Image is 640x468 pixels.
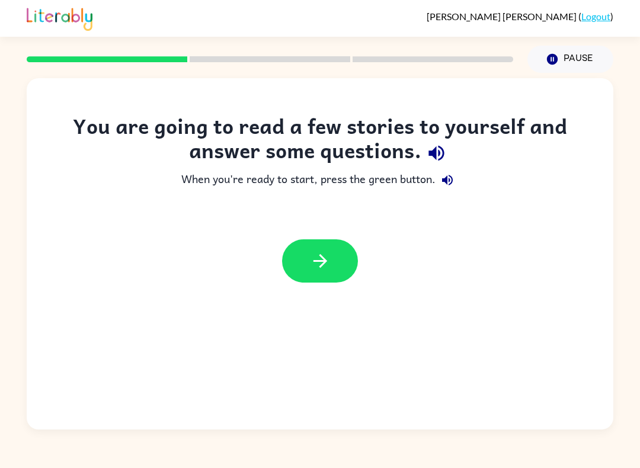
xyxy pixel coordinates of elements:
[427,11,578,22] span: [PERSON_NAME] [PERSON_NAME]
[50,114,590,168] div: You are going to read a few stories to yourself and answer some questions.
[527,46,613,73] button: Pause
[27,5,92,31] img: Literably
[50,168,590,192] div: When you're ready to start, press the green button.
[427,11,613,22] div: ( )
[581,11,610,22] a: Logout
